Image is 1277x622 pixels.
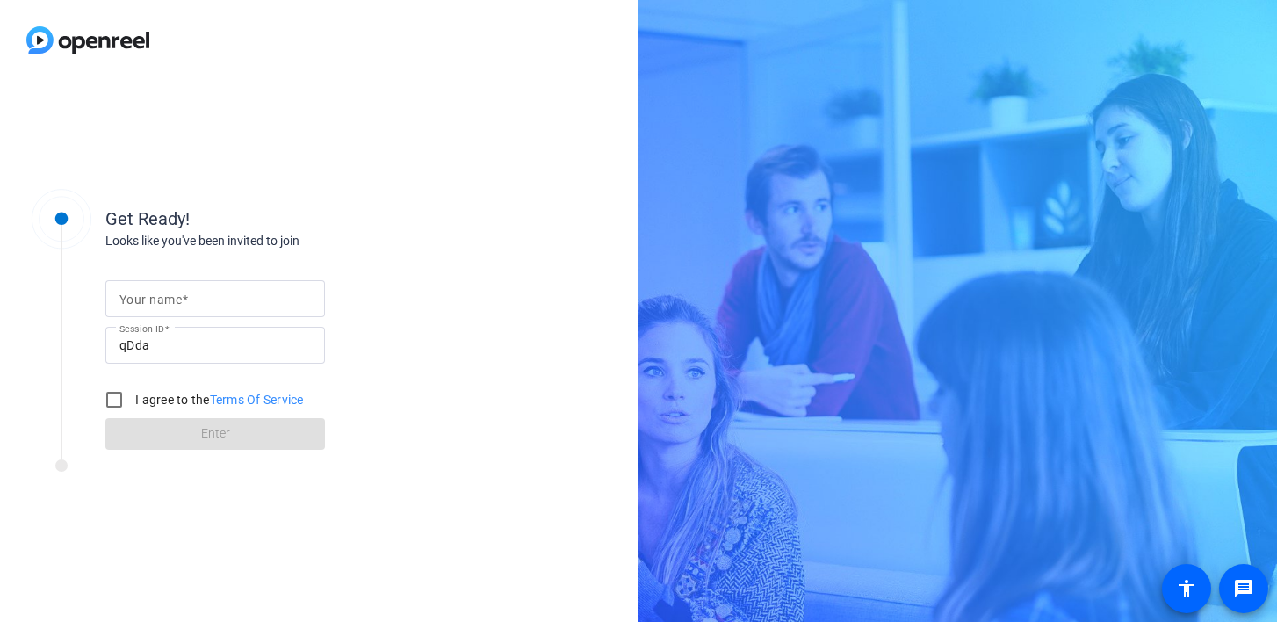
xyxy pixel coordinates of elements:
label: I agree to the [132,391,304,409]
mat-label: Your name [119,293,182,307]
a: Terms Of Service [210,393,304,407]
div: Get Ready! [105,206,457,232]
mat-icon: accessibility [1176,578,1197,599]
mat-icon: message [1233,578,1254,599]
div: Looks like you've been invited to join [105,232,457,250]
mat-label: Session ID [119,323,164,334]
